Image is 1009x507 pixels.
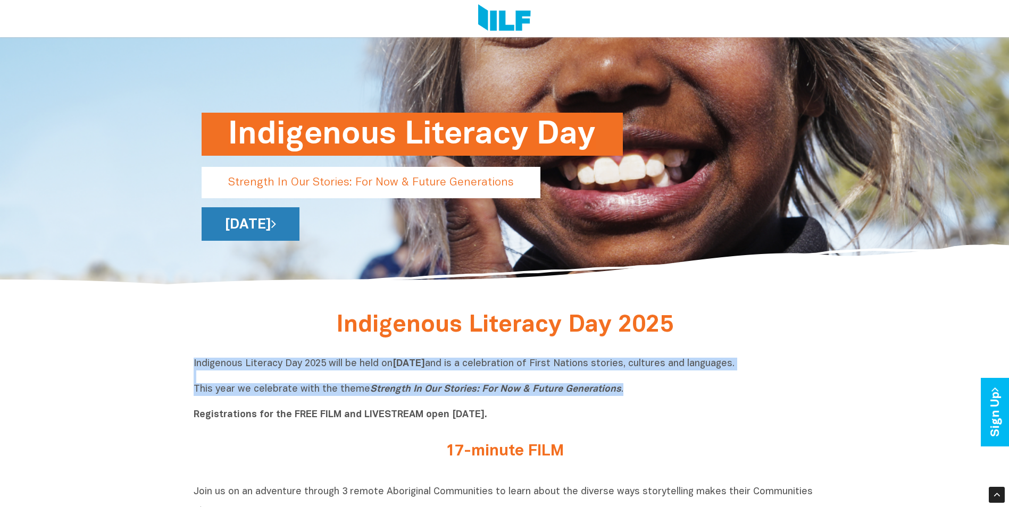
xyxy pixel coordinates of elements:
[228,113,596,156] h1: Indigenous Literacy Day
[194,358,816,421] p: Indigenous Literacy Day 2025 will be held on and is a celebration of First Nations stories, cultu...
[478,4,531,33] img: Logo
[370,385,621,394] i: Strength In Our Stories: For Now & Future Generations
[202,207,299,241] a: [DATE]
[305,443,704,460] h2: 17-minute FILM
[336,315,673,336] span: Indigenous Literacy Day 2025
[393,359,425,368] b: [DATE]
[194,410,487,419] b: Registrations for the FREE FILM and LIVESTREAM open [DATE].
[989,487,1005,503] div: Scroll Back to Top
[202,167,540,198] p: Strength In Our Stories: For Now & Future Generations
